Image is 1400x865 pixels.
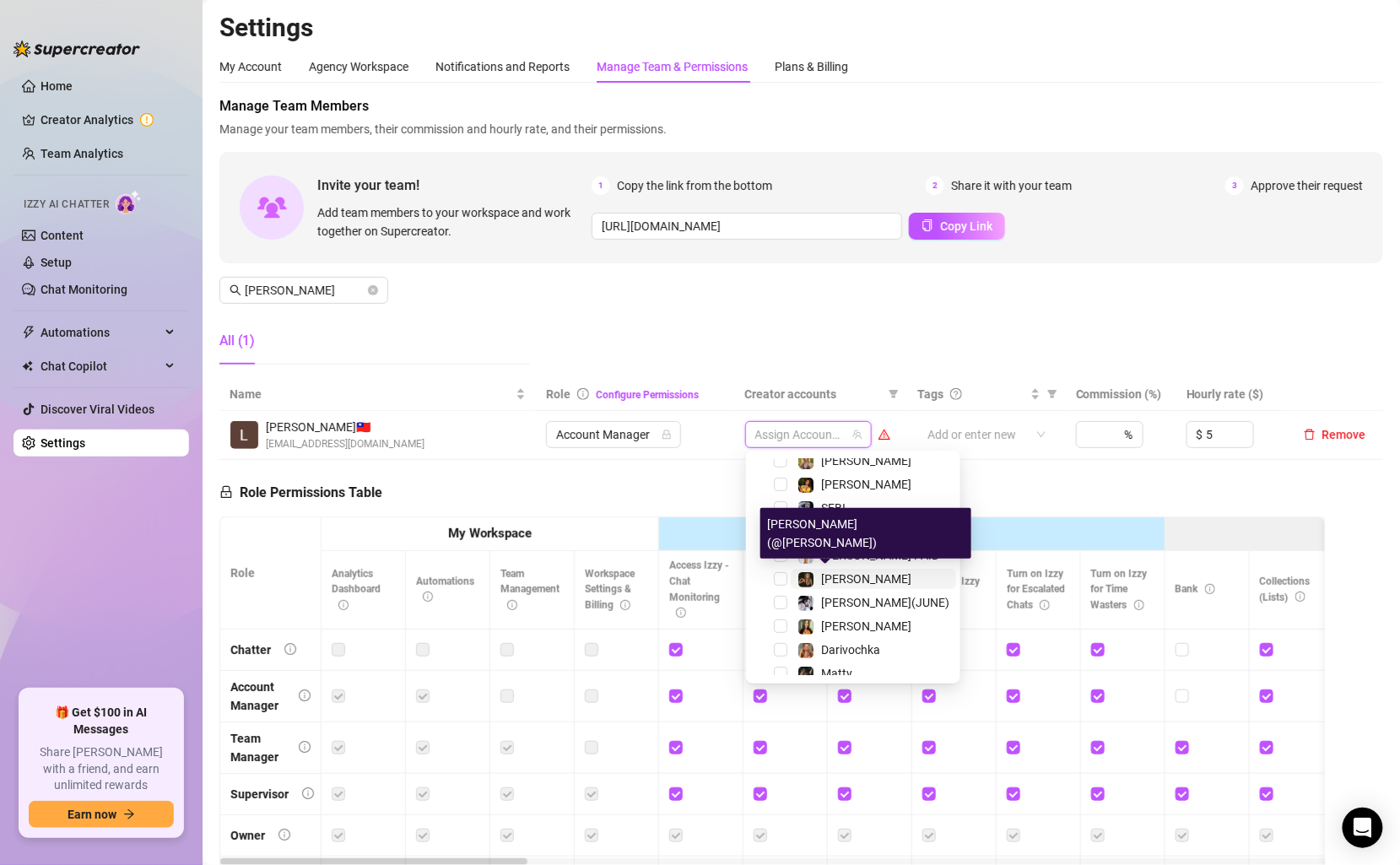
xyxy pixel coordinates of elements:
[41,106,176,133] a: Creator Analytics exclamation-circle
[821,667,852,680] span: Matty
[230,826,265,845] div: Owner
[1225,176,1244,195] span: 3
[585,568,635,612] span: Workspace Settings & Billing
[774,596,787,609] span: Select tree node
[278,829,290,841] span: info-circle
[1295,592,1305,602] span: info-circle
[41,256,72,269] a: Setup
[950,388,962,400] span: question-circle
[230,284,241,296] span: search
[597,57,748,76] div: Manage Team & Permissions
[852,430,862,440] span: team
[266,418,424,436] span: [PERSON_NAME] 🇹🇼
[1040,600,1050,610] span: info-circle
[676,608,686,618] span: info-circle
[821,478,911,491] span: [PERSON_NAME]
[775,57,848,76] div: Plans & Billing
[219,331,255,351] div: All (1)
[22,326,35,339] span: thunderbolt
[448,526,532,541] strong: My Workspace
[317,175,592,196] span: Invite your team!
[22,360,33,372] img: Chat Copilot
[556,422,671,447] span: Account Manager
[230,421,258,449] img: Lorenz Anthony Macalinao
[1343,808,1383,848] div: Open Intercom Messenger
[917,385,943,403] span: Tags
[546,387,570,401] span: Role
[1091,568,1148,612] span: Turn on Izzy for Time Wasters
[1176,378,1287,411] th: Hourly rate ($)
[798,643,814,658] img: Darivochka
[798,619,814,635] img: Natalya
[299,741,311,753] span: info-circle
[774,619,787,633] span: Select tree node
[774,478,787,491] span: Select tree node
[821,596,949,609] span: [PERSON_NAME](JUNE)
[1322,428,1366,441] span: Remove
[1044,381,1061,407] span: filter
[617,176,772,195] span: Copy the link from the bottom
[951,176,1072,195] span: Share it with your team
[500,568,559,612] span: Team Management
[230,385,512,403] span: Name
[29,744,174,794] span: Share [PERSON_NAME] with a friend, and earn unlimited rewards
[577,388,589,400] span: info-circle
[230,641,271,659] div: Chatter
[909,213,1005,240] button: Copy Link
[1260,576,1311,603] span: Collections (Lists)
[230,785,289,803] div: Supervisor
[926,176,944,195] span: 2
[284,643,296,655] span: info-circle
[878,429,890,441] span: warning
[821,643,880,657] span: Darivochka
[1007,568,1065,612] span: Turn on Izzy for Escalated Chats
[745,385,883,403] span: Creator accounts
[219,12,1383,44] h2: Settings
[123,808,135,820] span: arrow-right
[1251,176,1363,195] span: Approve their request
[245,281,365,300] input: Search members
[230,678,285,715] div: Account Manager
[596,389,699,401] a: Configure Permissions
[302,787,314,799] span: info-circle
[821,501,846,515] span: SEBI
[24,197,109,213] span: Izzy AI Chatter
[116,190,142,214] img: AI Chatter
[68,808,116,821] span: Earn now
[14,41,140,57] img: logo-BBDzfeDw.svg
[41,79,73,93] a: Home
[423,592,433,602] span: info-circle
[1205,584,1215,594] span: info-circle
[29,705,174,738] span: 🎁 Get $100 in AI Messages
[922,219,933,231] span: copy
[1066,378,1176,411] th: Commission (%)
[1176,583,1215,595] span: Bank
[309,57,408,76] div: Agency Workspace
[774,643,787,657] span: Select tree node
[41,436,85,450] a: Settings
[1047,389,1057,399] span: filter
[821,454,911,468] span: [PERSON_NAME]
[798,478,814,493] img: Molly
[1304,429,1316,441] span: delete
[219,96,1383,116] span: Manage Team Members
[592,176,610,195] span: 1
[41,147,123,160] a: Team Analytics
[266,436,424,452] span: [EMAIL_ADDRESS][DOMAIN_NAME]
[821,572,911,586] span: [PERSON_NAME]
[219,483,382,503] h5: Role Permissions Table
[760,508,971,559] div: [PERSON_NAME] (@[PERSON_NAME])
[368,285,378,295] button: close-circle
[507,600,517,610] span: info-circle
[317,203,585,241] span: Add team members to your workspace and work together on Supercreator.
[774,454,787,468] span: Select tree node
[41,353,160,380] span: Chat Copilot
[416,576,474,603] span: Automations
[620,600,630,610] span: info-circle
[332,568,381,612] span: Analytics Dashboard
[774,572,787,586] span: Select tree node
[798,667,814,682] img: Matty
[1297,424,1373,445] button: Remove
[220,517,322,630] th: Role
